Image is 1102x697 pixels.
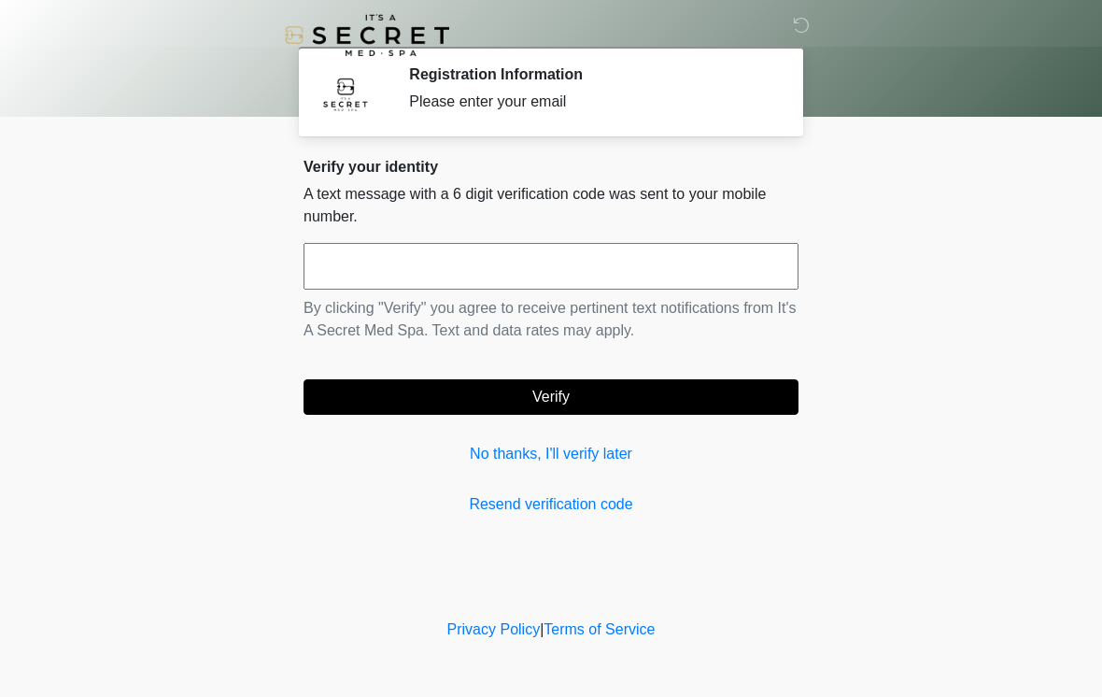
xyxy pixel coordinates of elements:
a: Terms of Service [544,621,655,637]
button: Verify [304,379,798,415]
a: Privacy Policy [447,621,541,637]
p: By clicking "Verify" you agree to receive pertinent text notifications from It's A Secret Med Spa... [304,297,798,342]
h2: Registration Information [409,65,770,83]
img: It's A Secret Med Spa Logo [285,14,449,56]
a: Resend verification code [304,493,798,516]
div: Please enter your email [409,91,770,113]
p: A text message with a 6 digit verification code was sent to your mobile number. [304,183,798,228]
a: No thanks, I'll verify later [304,443,798,465]
h2: Verify your identity [304,158,798,176]
img: Agent Avatar [318,65,374,121]
a: | [540,621,544,637]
